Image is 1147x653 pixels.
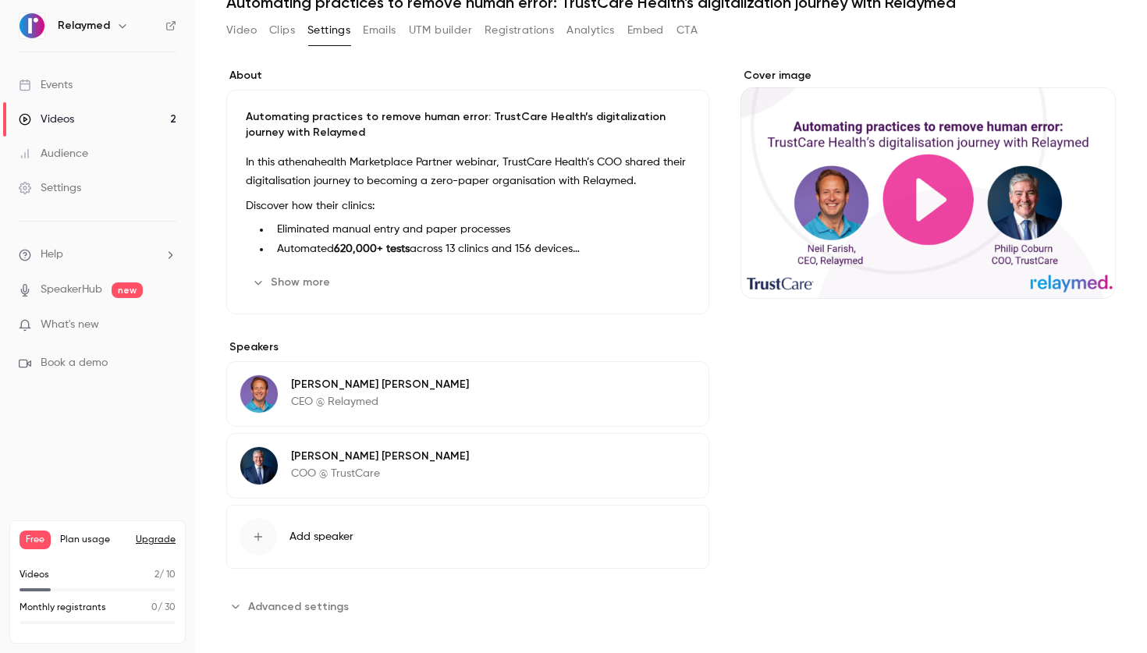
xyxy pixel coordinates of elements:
[485,18,554,43] button: Registrations
[226,68,709,83] label: About
[566,18,615,43] button: Analytics
[226,339,709,355] label: Speakers
[226,505,709,569] button: Add speaker
[271,241,690,257] li: Automated across 13 clinics and 156 devices
[409,18,472,43] button: UTM builder
[41,317,99,333] span: What's new
[740,68,1116,299] section: Cover image
[20,601,106,615] p: Monthly registrants
[307,18,350,43] button: Settings
[226,594,709,619] section: Advanced settings
[240,375,278,413] img: Neil Farish
[627,18,664,43] button: Embed
[60,534,126,546] span: Plan usage
[226,594,358,619] button: Advanced settings
[246,153,690,190] p: In this athenahealth Marketplace Partner webinar, TrustCare Health’s COO shared their digitalisat...
[151,601,176,615] p: / 30
[19,77,73,93] div: Events
[740,68,1116,83] label: Cover image
[226,18,257,43] button: Video
[676,18,698,43] button: CTA
[271,222,690,238] li: Eliminated manual entry and paper processes
[19,180,81,196] div: Settings
[19,247,176,263] li: help-dropdown-opener
[112,282,143,298] span: new
[246,270,339,295] button: Show more
[240,447,278,484] img: Philip Coburn
[246,197,690,215] p: Discover how their clinics:
[20,568,49,582] p: Videos
[291,466,469,481] p: COO @ TrustCare
[289,529,353,545] span: Add speaker
[226,361,709,427] div: Neil Farish[PERSON_NAME] [PERSON_NAME]CEO @ Relaymed
[248,598,349,615] span: Advanced settings
[291,394,469,410] p: CEO @ Relaymed
[269,18,295,43] button: Clips
[58,18,110,34] h6: Relaymed
[19,146,88,161] div: Audience
[226,433,709,499] div: Philip Coburn[PERSON_NAME] [PERSON_NAME]COO @ TrustCare
[20,13,44,38] img: Relaymed
[363,18,396,43] button: Emails
[41,247,63,263] span: Help
[41,282,102,298] a: SpeakerHub
[19,112,74,127] div: Videos
[41,355,108,371] span: Book a demo
[20,531,51,549] span: Free
[334,243,410,254] strong: 620,000+ tests
[151,603,158,612] span: 0
[291,449,469,464] p: [PERSON_NAME] [PERSON_NAME]
[154,568,176,582] p: / 10
[154,570,159,580] span: 2
[291,377,469,392] p: [PERSON_NAME] [PERSON_NAME]
[246,109,690,140] p: Automating practices to remove human error: TrustCare Health’s digitalization journey with Relaymed
[136,534,176,546] button: Upgrade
